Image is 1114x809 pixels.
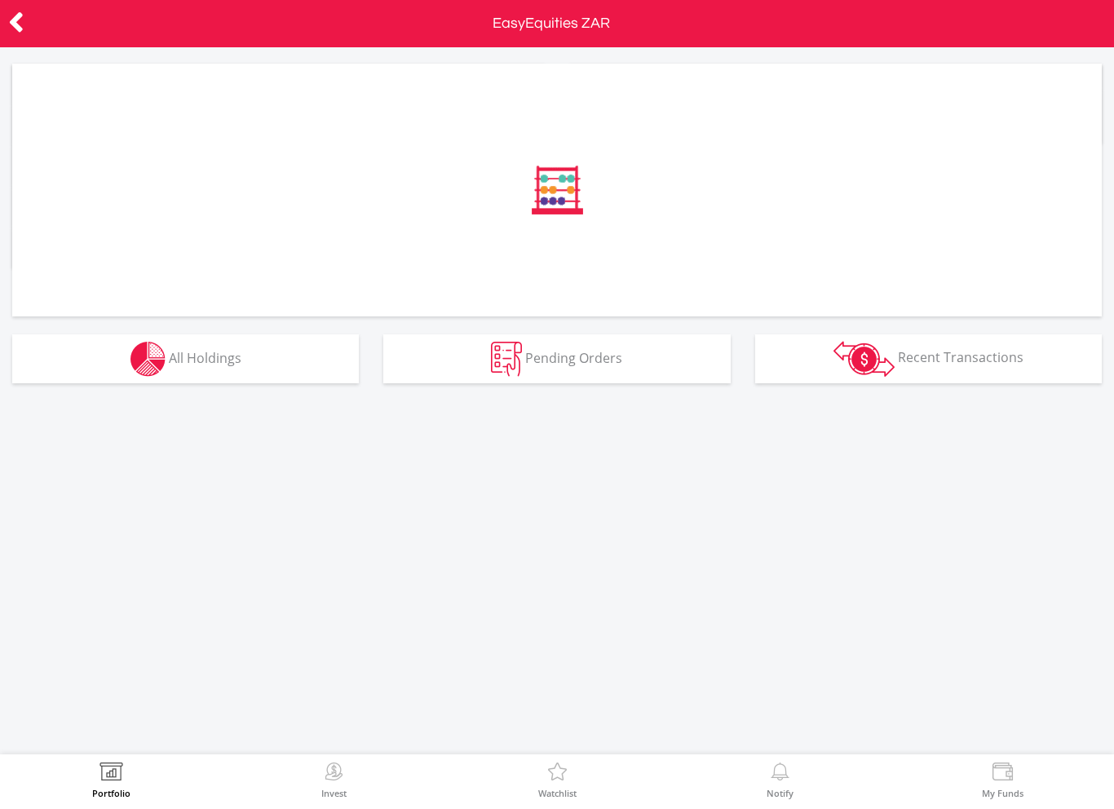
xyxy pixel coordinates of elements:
[982,763,1023,798] a: My Funds
[767,789,794,798] label: Notify
[491,342,522,377] img: pending_instructions-wht.png
[321,789,347,798] label: Invest
[767,763,793,785] img: View Notifications
[92,789,130,798] label: Portfolio
[12,334,359,383] button: All Holdings
[130,342,166,377] img: holdings-wht.png
[767,763,794,798] a: Notify
[898,348,1023,366] span: Recent Transactions
[383,334,730,383] button: Pending Orders
[982,789,1023,798] label: My Funds
[545,763,570,785] img: Watchlist
[92,763,130,798] a: Portfolio
[321,763,347,785] img: Invest Now
[833,341,895,377] img: transactions-zar-wht.png
[321,763,347,798] a: Invest
[538,763,577,798] a: Watchlist
[525,348,622,366] span: Pending Orders
[755,334,1102,383] button: Recent Transactions
[990,763,1015,785] img: View Funds
[99,763,124,785] img: View Portfolio
[169,348,241,366] span: All Holdings
[538,789,577,798] label: Watchlist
